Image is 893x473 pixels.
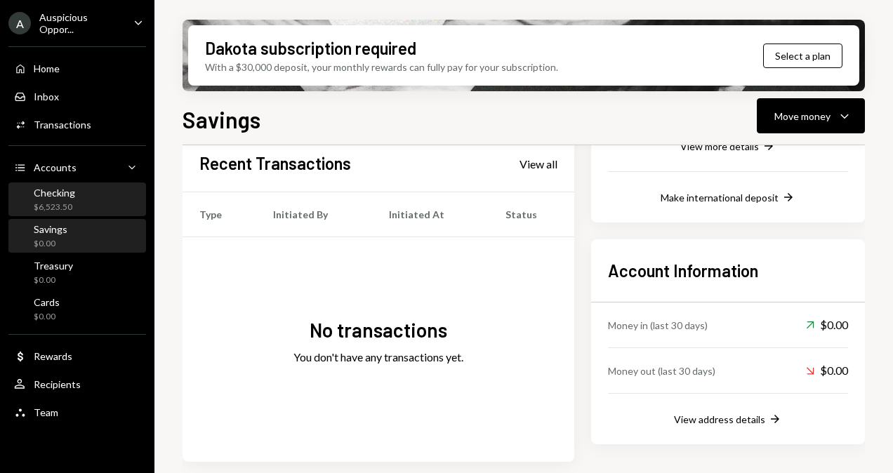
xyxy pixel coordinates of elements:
div: Transactions [34,119,91,131]
a: View all [520,156,557,171]
div: No transactions [310,317,447,344]
a: Team [8,399,146,425]
a: Checking$6,523.50 [8,182,146,216]
h1: Savings [183,105,260,133]
div: $0.00 [806,362,848,379]
div: Inbox [34,91,59,102]
th: Type [183,192,256,237]
div: Checking [34,187,75,199]
div: $0.00 [34,311,60,323]
a: Home [8,55,146,81]
div: With a $30,000 deposit, your monthly rewards can fully pay for your subscription. [205,60,558,74]
div: Home [34,62,60,74]
div: Savings [34,223,67,235]
div: $6,523.50 [34,201,75,213]
div: Make international deposit [661,192,779,204]
div: Recipients [34,378,81,390]
div: View address details [674,413,765,425]
div: Dakota subscription required [205,36,416,60]
a: Savings$0.00 [8,219,146,253]
th: Initiated At [372,192,489,237]
div: You don't have any transactions yet. [293,349,463,366]
a: Treasury$0.00 [8,255,146,289]
button: View more details [680,139,776,154]
button: Make international deposit [661,190,795,206]
th: Status [489,192,574,237]
a: Inbox [8,84,146,109]
div: Treasury [34,260,73,272]
div: $0.00 [806,317,848,333]
div: $0.00 [34,238,67,250]
div: Accounts [34,161,77,173]
div: Money in (last 30 days) [608,318,708,333]
button: Select a plan [763,44,842,68]
th: Initiated By [256,192,372,237]
h2: Account Information [608,259,848,282]
button: View address details [674,412,782,427]
h2: Recent Transactions [199,152,351,175]
div: Auspicious Oppor... [39,11,122,35]
a: Accounts [8,154,146,180]
a: Rewards [8,343,146,368]
div: Move money [774,109,831,124]
div: Money out (last 30 days) [608,364,715,378]
div: Cards [34,296,60,308]
div: $0.00 [34,274,73,286]
a: Transactions [8,112,146,137]
div: View more details [680,140,759,152]
button: Move money [757,98,865,133]
div: View all [520,157,557,171]
div: Team [34,406,58,418]
div: Rewards [34,350,72,362]
a: Recipients [8,371,146,397]
div: A [8,12,31,34]
a: Cards$0.00 [8,292,146,326]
